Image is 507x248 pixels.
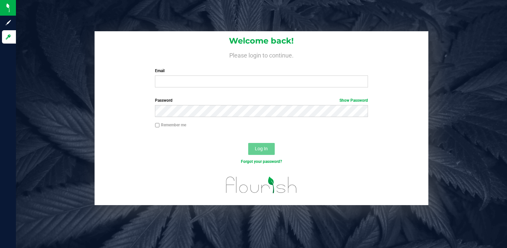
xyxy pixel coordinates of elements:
[95,51,429,59] h4: Please login to continue.
[155,68,368,74] label: Email
[248,143,275,155] button: Log In
[241,159,282,164] a: Forgot your password?
[339,98,368,103] a: Show Password
[155,123,160,128] input: Remember me
[95,37,429,45] h1: Welcome back!
[220,172,303,198] img: flourish_logo.svg
[155,98,173,103] span: Password
[155,122,186,128] label: Remember me
[5,34,12,40] inline-svg: Log in
[5,19,12,26] inline-svg: Sign up
[255,146,268,151] span: Log In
